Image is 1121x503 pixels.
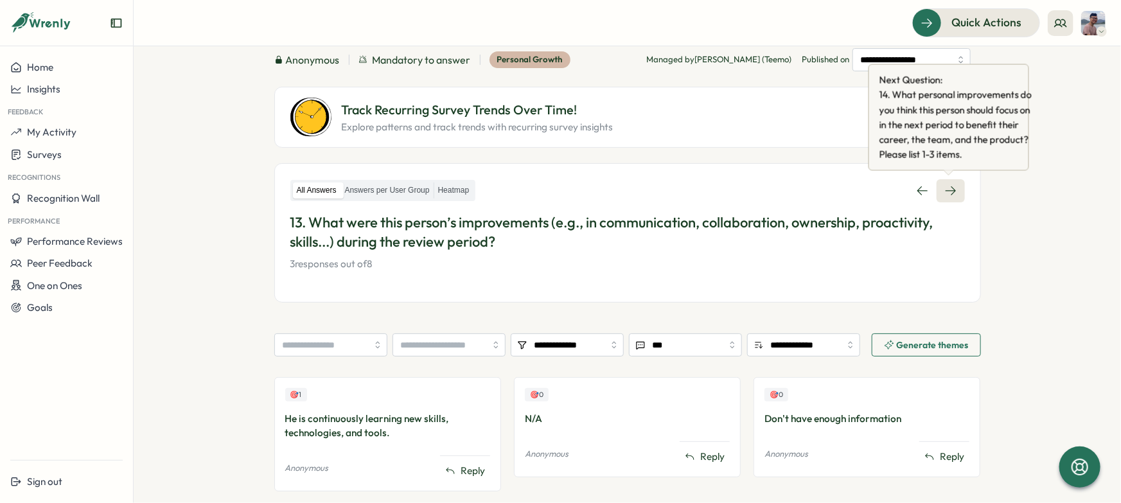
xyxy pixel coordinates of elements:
div: He is continuously learning new skills, technologies, and tools. [285,412,490,440]
span: Generate themes [897,340,969,349]
span: Reply [700,450,725,464]
div: Upvotes [764,388,788,402]
button: Expand sidebar [110,17,123,30]
label: Answers per User Group [341,182,434,199]
span: Recognition Wall [27,192,100,204]
span: Sign out [27,475,62,488]
div: N/A [525,412,730,426]
span: Quick Actions [951,14,1021,31]
span: Insights [27,83,60,95]
p: Anonymous [285,463,329,474]
span: 14 . What personal improvements do you think this person should focus on in the next period to be... [879,87,1034,162]
div: Upvotes [285,388,307,402]
span: Mandatory to answer [373,52,471,68]
span: Surveys [27,148,62,161]
label: Heatmap [434,182,473,199]
span: [PERSON_NAME] (Teemo) [695,54,792,64]
span: Home [27,61,53,73]
p: Explore patterns and track trends with recurring survey insights [342,120,613,134]
span: Goals [27,301,53,313]
label: All Answers [293,182,340,199]
div: Upvotes [525,388,549,402]
button: Generate themes [872,333,981,357]
p: Anonymous [764,448,808,460]
div: Personal Growth [490,51,570,68]
span: Reply [461,464,485,478]
span: My Activity [27,126,76,138]
span: Anonymous [286,52,340,68]
span: Performance Reviews [27,235,123,247]
button: Quick Actions [912,8,1040,37]
div: Don't have enough information [764,412,969,426]
button: Reply [919,447,969,466]
p: 3 responses out of 8 [290,257,965,271]
p: 13. What were this person’s improvements (e.g., in communication, collaboration, ownership, proac... [290,213,965,252]
p: Managed by [647,54,792,66]
span: One on Ones [27,279,82,292]
span: Reply [940,450,964,464]
span: Peer Feedback [27,257,93,269]
button: Reply [680,447,730,466]
span: Published on [802,48,971,71]
span: Next Question: [879,73,1034,87]
p: Track Recurring Survey Trends Over Time! [342,100,613,120]
button: Reply [440,461,490,481]
p: Anonymous [525,448,569,460]
img: Son Tran (Teemo) [1081,11,1106,35]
